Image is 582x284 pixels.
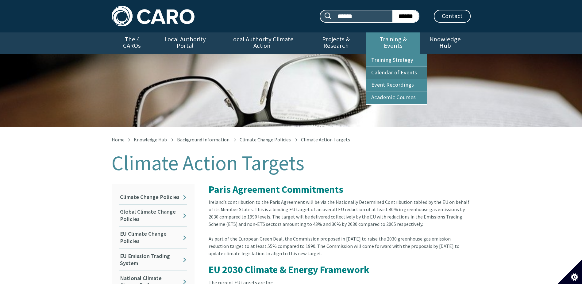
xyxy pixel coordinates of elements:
button: Set cookie preferences [557,260,582,284]
a: Projects & Research [306,32,366,54]
a: Academic Courses [366,92,427,104]
a: EU Emission Trading System [119,249,187,271]
a: Global Climate Change Policies [119,205,187,226]
a: Contact [434,10,471,23]
a: Training Strategy [366,54,427,66]
div: As part of the European Green Deal, the Commission proposed in [DATE] to raise the 2030 greenhous... [209,235,471,264]
a: Knowledge Hub [420,32,470,54]
a: Background Information [177,136,229,143]
div: Ireland’s contribution to the Paris Agreement will be via the Nationally Determined Contribution ... [209,198,471,235]
a: The 4 CAROs [112,32,152,54]
h1: Climate Action Targets [112,152,471,174]
a: Calendar of Events [366,67,427,79]
a: Climate Change Policies [240,136,291,143]
a: Home [112,136,125,143]
a: Training & Events [366,32,420,54]
span: Paris Agreement Commitments [209,183,343,196]
span: EU 2030 Climate & Energy Framework [209,263,369,276]
span: Climate Action Targets [301,136,350,143]
a: Local Authority Portal [152,32,218,54]
a: EU Climate Change Policies [119,227,187,248]
a: Climate Change Policies [119,190,187,204]
img: Caro logo [112,6,195,26]
a: Local Authority Climate Action [218,32,306,54]
a: Knowledge Hub [134,136,167,143]
a: Event Recordings [366,79,427,91]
